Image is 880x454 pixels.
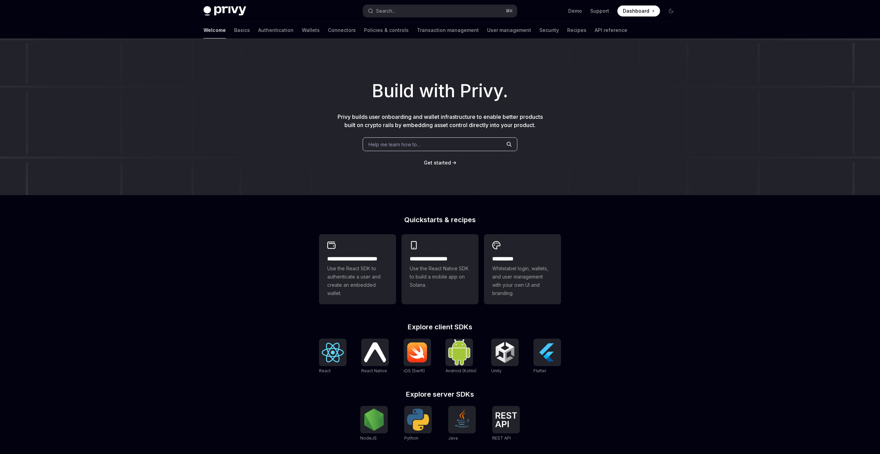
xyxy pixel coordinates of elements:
[364,342,386,362] img: React Native
[319,324,561,330] h2: Explore client SDKs
[533,339,561,374] a: FlutterFlutter
[417,22,479,38] a: Transaction management
[401,234,478,304] a: **** **** **** ***Use the React Native SDK to build a mobile app on Solana.
[302,22,320,38] a: Wallets
[376,7,395,15] div: Search...
[363,5,517,17] button: Search...⌘K
[492,435,511,441] span: REST API
[258,22,294,38] a: Authentication
[234,22,250,38] a: Basics
[567,22,586,38] a: Recipes
[404,435,418,441] span: Python
[404,406,432,442] a: PythonPython
[617,5,660,16] a: Dashboard
[491,339,519,374] a: UnityUnity
[407,409,429,431] img: Python
[595,22,627,38] a: API reference
[363,409,385,431] img: NodeJS
[623,8,649,14] span: Dashboard
[368,141,421,148] span: Help me learn how to…
[361,339,389,374] a: React NativeReact Native
[484,234,561,304] a: **** *****Whitelabel login, wallets, and user management with your own UI and branding.
[328,22,356,38] a: Connectors
[424,159,451,166] a: Get started
[590,8,609,14] a: Support
[319,391,561,398] h2: Explore server SDKs
[536,341,558,363] img: Flutter
[494,341,516,363] img: Unity
[448,406,476,442] a: JavaJava
[445,368,476,373] span: Android (Kotlin)
[364,22,409,38] a: Policies & controls
[492,406,520,442] a: REST APIREST API
[568,8,582,14] a: Demo
[424,160,451,166] span: Get started
[11,78,869,104] h1: Build with Privy.
[506,8,513,14] span: ⌘ K
[322,343,344,362] img: React
[491,368,502,373] span: Unity
[203,6,246,16] img: dark logo
[445,339,476,374] a: Android (Kotlin)Android (Kotlin)
[406,342,428,363] img: iOS (Swift)
[338,113,543,128] span: Privy builds user onboarding and wallet infrastructure to enable better products built on crypto ...
[327,264,388,297] span: Use the React SDK to authenticate a user and create an embedded wallet.
[487,22,531,38] a: User management
[203,22,226,38] a: Welcome
[448,339,470,365] img: Android (Kotlin)
[539,22,559,38] a: Security
[533,368,546,373] span: Flutter
[319,216,561,223] h2: Quickstarts & recipes
[404,368,425,373] span: iOS (Swift)
[665,5,676,16] button: Toggle dark mode
[361,368,387,373] span: React Native
[495,412,517,427] img: REST API
[451,409,473,431] img: Java
[319,368,331,373] span: React
[360,406,388,442] a: NodeJSNodeJS
[448,435,458,441] span: Java
[360,435,377,441] span: NodeJS
[492,264,553,297] span: Whitelabel login, wallets, and user management with your own UI and branding.
[410,264,470,289] span: Use the React Native SDK to build a mobile app on Solana.
[404,339,431,374] a: iOS (Swift)iOS (Swift)
[319,339,346,374] a: ReactReact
